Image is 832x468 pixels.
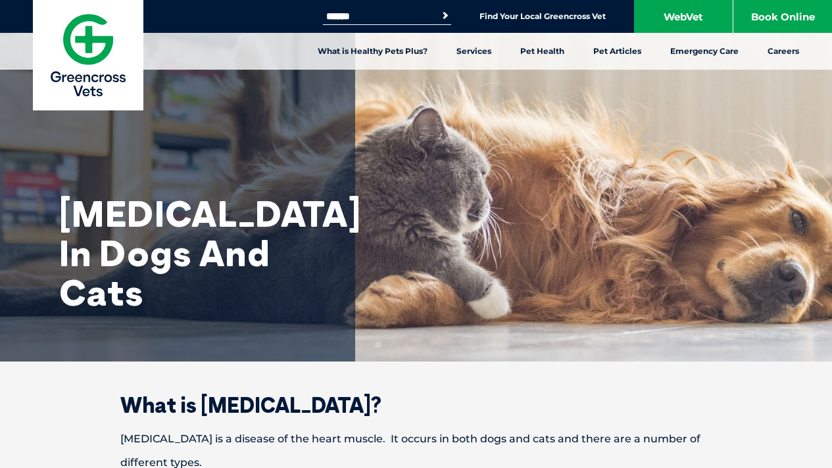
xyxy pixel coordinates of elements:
[753,33,814,70] a: Careers
[442,33,506,70] a: Services
[59,194,322,312] h1: [MEDICAL_DATA] In Dogs And Cats
[74,394,758,415] h2: What is [MEDICAL_DATA]?
[579,33,656,70] a: Pet Articles
[303,33,442,70] a: What is Healthy Pets Plus?
[479,11,606,22] a: Find Your Local Greencross Vet
[506,33,579,70] a: Pet Health
[439,9,452,22] button: Search
[656,33,753,70] a: Emergency Care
